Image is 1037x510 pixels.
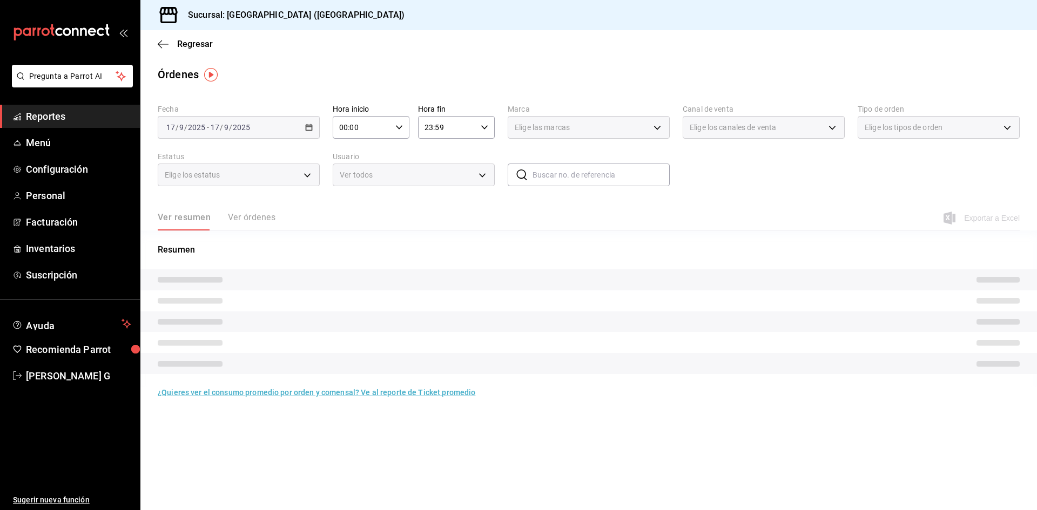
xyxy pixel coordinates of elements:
[232,123,251,132] input: ----
[858,105,1020,113] label: Tipo de orden
[26,188,131,203] span: Personal
[515,122,570,133] span: Elige las marcas
[8,78,133,90] a: Pregunta a Parrot AI
[158,212,275,230] div: navigation tabs
[176,123,179,132] span: /
[508,105,670,113] label: Marca
[210,123,220,132] input: --
[158,153,320,160] label: Estatus
[333,153,495,160] label: Usuario
[224,123,229,132] input: --
[340,169,475,181] span: Ver todos
[26,268,131,282] span: Suscripción
[26,369,131,383] span: [PERSON_NAME] G
[12,65,133,87] button: Pregunta a Parrot AI
[179,123,184,132] input: --
[418,105,495,113] label: Hora fin
[158,66,199,83] div: Órdenes
[26,109,131,124] span: Reportes
[158,105,320,113] label: Fecha
[158,243,1020,256] p: Resumen
[177,39,213,49] span: Regresar
[533,164,670,186] input: Buscar no. de referencia
[204,68,218,81] img: Tooltip marker
[26,135,131,150] span: Menú
[184,123,187,132] span: /
[26,342,131,357] span: Recomienda Parrot
[26,317,117,330] span: Ayuda
[865,122,942,133] span: Elige los tipos de orden
[29,71,116,82] span: Pregunta a Parrot AI
[683,105,845,113] label: Canal de venta
[26,215,131,229] span: Facturación
[13,494,131,506] span: Sugerir nueva función
[229,123,232,132] span: /
[179,9,405,22] h3: Sucursal: [GEOGRAPHIC_DATA] ([GEOGRAPHIC_DATA])
[333,105,409,113] label: Hora inicio
[690,122,776,133] span: Elige los canales de venta
[158,39,213,49] button: Regresar
[119,28,127,37] button: open_drawer_menu
[187,123,206,132] input: ----
[26,162,131,176] span: Configuración
[220,123,223,132] span: /
[158,388,475,397] a: ¿Quieres ver el consumo promedio por orden y comensal? Ve al reporte de Ticket promedio
[165,169,220,180] span: Elige los estatus
[166,123,176,132] input: --
[207,123,209,132] span: -
[26,241,131,256] span: Inventarios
